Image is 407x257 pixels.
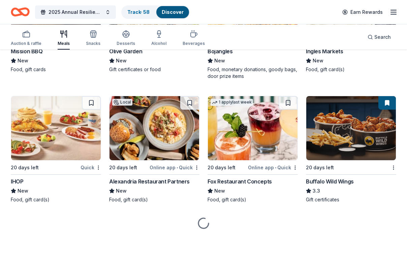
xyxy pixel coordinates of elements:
[208,66,298,80] div: Food, monetary donations, goody bags, door prize items
[127,9,150,15] a: Track· 58
[11,196,101,203] div: Food, gift card(s)
[214,187,225,195] span: New
[11,41,41,46] div: Auction & raffle
[11,177,23,185] div: IHOP
[177,165,178,170] span: •
[183,41,205,46] div: Beverages
[162,9,184,15] a: Discover
[208,177,272,185] div: Fox Restaurant Concepts
[58,27,70,50] button: Meals
[11,27,41,50] button: Auction & raffle
[58,41,70,46] div: Meals
[208,96,298,203] a: Image for Fox Restaurant Concepts1 applylast week20 days leftOnline app•QuickFox Restaurant Conce...
[313,187,320,195] span: 3.3
[306,96,396,203] a: Image for Buffalo Wild Wings20 days leftBuffalo Wild Wings3.3Gift certificates
[117,41,135,46] div: Desserts
[208,96,298,160] img: Image for Fox Restaurant Concepts
[121,5,190,19] button: Track· 58Discover
[35,5,116,19] button: 2025 Annual Resilience Celebration
[208,164,236,172] div: 20 days left
[306,177,354,185] div: Buffalo Wild Wings
[109,196,199,203] div: Food, gift card(s)
[306,96,396,160] img: Image for Buffalo Wild Wings
[86,41,100,46] div: Snacks
[248,163,298,172] div: Online app Quick
[116,57,127,65] span: New
[49,8,102,16] span: 2025 Annual Resilience Celebration
[11,96,101,203] a: Image for IHOP20 days leftQuickIHOPNewFood, gift card(s)
[306,164,334,172] div: 20 days left
[338,6,387,18] a: Earn Rewards
[150,163,199,172] div: Online app Quick
[81,163,101,172] div: Quick
[18,187,28,195] span: New
[11,164,39,172] div: 20 days left
[11,66,101,73] div: Food, gift cards
[109,47,142,55] div: Olive Garden
[151,41,166,46] div: Alcohol
[275,165,276,170] span: •
[109,164,137,172] div: 20 days left
[116,187,127,195] span: New
[11,96,101,160] img: Image for IHOP
[109,177,190,185] div: Alexandria Restaurant Partners
[86,27,100,50] button: Snacks
[362,30,396,44] button: Search
[374,33,391,41] span: Search
[11,47,43,55] div: Mission BBQ
[306,47,343,55] div: Ingles Markets
[183,27,205,50] button: Beverages
[112,99,132,106] div: Local
[109,96,199,203] a: Image for Alexandria Restaurant PartnersLocal20 days leftOnline app•QuickAlexandria Restaurant Pa...
[109,96,199,160] img: Image for Alexandria Restaurant Partners
[208,47,232,55] div: Bojangles
[306,196,396,203] div: Gift certificates
[306,66,396,73] div: Food, gift card(s)
[117,27,135,50] button: Desserts
[211,99,253,106] div: 1 apply last week
[109,66,199,73] div: Gift certificates or food
[214,57,225,65] span: New
[313,57,323,65] span: New
[18,57,28,65] span: New
[11,4,30,20] a: Home
[208,196,298,203] div: Food, gift card(s)
[151,27,166,50] button: Alcohol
